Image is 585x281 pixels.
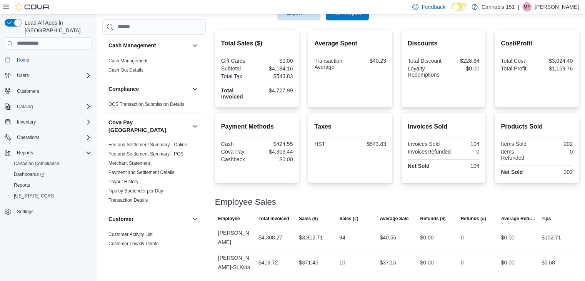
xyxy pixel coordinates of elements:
div: 0 [461,233,464,242]
span: Canadian Compliance [11,159,92,168]
div: $5.68 [542,258,555,267]
div: $40.56 [380,233,396,242]
a: Payout History [108,179,138,184]
button: Users [2,70,95,81]
span: Settings [17,209,33,215]
p: | [518,2,519,12]
span: Refunds ($) [420,216,445,222]
span: Cash Out Details [108,67,143,73]
div: $543.83 [258,73,293,79]
p: [PERSON_NAME] [535,2,579,12]
div: [PERSON_NAME] [215,225,255,250]
div: Cova Pay [GEOGRAPHIC_DATA] [102,140,206,208]
h2: Invoices Sold [408,122,480,131]
a: OCS Transaction Submission Details [108,102,184,107]
div: 104 [445,141,479,147]
div: InvoicesRefunded [408,149,451,155]
a: Fee and Settlement Summary - Online [108,142,187,147]
div: Gift Cards [221,58,255,64]
span: Canadian Compliance [14,161,59,167]
strong: Net Sold [501,169,523,175]
div: Loyalty Redemptions [408,65,442,78]
button: Catalog [14,102,36,111]
button: Cash Management [108,42,189,49]
span: Washington CCRS [11,191,92,201]
div: Invoices Sold [408,141,442,147]
span: Customers [14,86,92,96]
a: Tips by Budtender per Day [108,188,163,194]
div: 0 [538,149,573,155]
div: $371.45 [299,258,318,267]
span: Reports [14,148,92,157]
img: Cova [15,3,50,11]
div: [PERSON_NAME]-St.Kitts [215,250,255,275]
button: Reports [14,148,36,157]
div: $0.00 [420,258,433,267]
a: Home [14,55,32,65]
div: $424.55 [258,141,293,147]
span: Operations [14,133,92,142]
span: Operations [17,134,40,140]
a: Canadian Compliance [11,159,62,168]
span: Sales ($) [299,216,318,222]
span: Fee and Settlement Summary - Online [108,142,187,148]
div: $3,812.71 [299,233,323,242]
a: [US_STATE] CCRS [11,191,57,201]
div: $4,184.16 [258,65,293,72]
span: Home [14,55,92,65]
div: Compliance [102,100,206,112]
button: Customer [108,215,189,223]
h3: Cash Management [108,42,156,49]
div: $543.83 [352,141,386,147]
button: Cova Pay [GEOGRAPHIC_DATA] [190,122,200,131]
div: Total Cost [501,58,535,64]
span: Payment and Settlement Details [108,169,174,176]
button: Settings [2,206,95,217]
a: Cash Management [108,58,147,64]
span: Settings [14,207,92,216]
div: Items Sold [501,141,535,147]
button: Cova Pay [GEOGRAPHIC_DATA] [108,119,189,134]
span: Tips [542,216,551,222]
button: Compliance [108,85,189,93]
a: Customer Activity List [108,232,153,237]
a: Merchant Statement [108,161,150,166]
a: Fee and Settlement Summary - POS [108,151,183,157]
div: Total Discount [408,58,442,64]
span: Dashboards [14,171,45,177]
span: MF [523,2,530,12]
span: Average Refund [501,216,535,222]
span: Users [17,72,29,79]
span: Feedback [422,3,445,11]
button: Inventory [2,117,95,127]
div: 0 [454,149,479,155]
h2: Discounts [408,39,480,48]
span: Refunds (#) [461,216,486,222]
span: Inventory [14,117,92,127]
div: Total Tax [221,73,255,79]
h3: Employee Sales [215,197,276,207]
div: Cova Pay [221,149,255,155]
button: Operations [14,133,43,142]
button: [US_STATE] CCRS [8,191,95,201]
div: Items Refunded [501,149,535,161]
div: $4,303.44 [258,149,293,155]
button: Users [14,71,32,80]
div: $3,024.40 [538,58,573,64]
div: Cash [221,141,255,147]
button: Reports [2,147,95,158]
button: Reports [8,180,95,191]
a: Payment and Settlement Details [108,170,174,175]
div: $0.00 [258,156,293,162]
div: $4,727.99 [258,87,293,94]
a: Dashboards [8,169,95,180]
div: $419.72 [258,258,278,267]
span: Load All Apps in [GEOGRAPHIC_DATA] [22,19,92,34]
nav: Complex example [5,51,92,238]
div: $0.00 [258,58,293,64]
span: Payout History [108,179,138,185]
